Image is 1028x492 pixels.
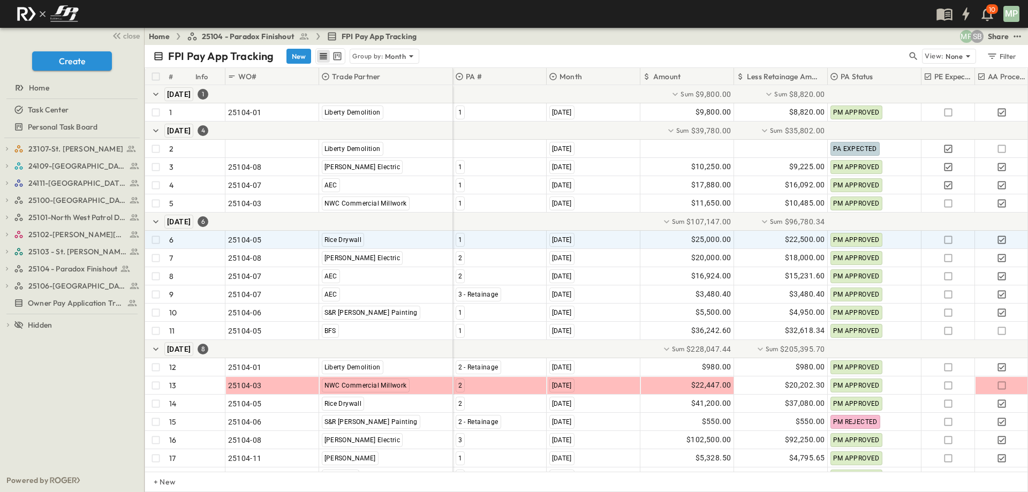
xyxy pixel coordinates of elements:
span: 25104-07 [228,180,262,191]
span: $96,780.34 [785,216,825,227]
div: table view [315,48,345,64]
button: MP [1002,5,1021,23]
nav: breadcrumbs [149,31,423,42]
div: 6 [198,216,208,227]
span: 23107-St. [PERSON_NAME] [28,143,123,154]
p: 8 [169,271,173,282]
span: PM APPROVED [833,163,880,171]
span: NWC Commercial Millwork [324,200,407,207]
p: + New [154,476,160,487]
span: 24109-St. Teresa of Calcutta Parish Hall [28,161,126,171]
span: 2 [458,273,462,280]
span: 25104 - Paradox Finishout [28,263,117,274]
span: $15,231.60 [785,270,825,282]
a: FPI Pay App Tracking [327,31,417,42]
span: Personal Task Board [28,122,97,132]
span: $8,820.00 [789,106,825,118]
p: 11 [169,326,175,336]
span: PM APPROVED [833,455,880,462]
p: 13 [169,380,176,391]
span: $20,999.70 [785,470,825,482]
p: Sum [770,217,783,226]
span: $5,328.50 [696,452,731,464]
span: $37,080.00 [785,397,825,410]
span: AEC [324,291,337,298]
span: NWC Commercial Millwork [324,382,407,389]
span: PM APPROVED [833,254,880,262]
span: 25104-05 [228,398,262,409]
div: Share [988,31,1009,42]
span: PM APPROVED [833,273,880,280]
a: 23107-St. [PERSON_NAME] [14,141,140,156]
span: [PERSON_NAME] Electric [324,254,400,262]
span: [DATE] [167,90,191,99]
span: 1 [458,109,462,116]
span: 1 [458,200,462,207]
div: Personal Task Boardtest [2,118,142,135]
span: 25104-08 [228,253,262,263]
p: 4 [169,180,173,191]
span: 25104-06 [228,307,262,318]
p: PA Status [841,71,873,82]
div: Filter [986,50,1017,62]
div: 25101-North West Patrol Divisiontest [2,209,142,226]
button: Create [32,51,112,71]
span: [DATE] [552,327,572,335]
div: 25100-Vanguard Prep Schooltest [2,192,142,209]
p: 2 [169,143,173,154]
span: PM APPROVED [833,109,880,116]
span: 1 [458,455,462,462]
span: 1 [458,236,462,244]
p: Sum [672,217,685,226]
div: Owner Pay Application Trackingtest [2,294,142,312]
span: 25103 - St. [PERSON_NAME] Phase 2 [28,246,126,257]
div: Monica Pruteanu (mpruteanu@fpibuilders.com) [960,30,973,43]
div: # [167,68,193,85]
p: 16 [169,435,176,445]
p: 12 [169,362,176,373]
span: 25102-Christ The Redeemer Anglican Church [28,229,126,240]
span: [DATE] [552,109,572,116]
span: 25104-03 [228,380,262,391]
div: 25102-Christ The Redeemer Anglican Churchtest [2,226,142,243]
span: $39,780.00 [691,125,731,136]
span: BFS [324,327,336,335]
span: 25104-06 [228,417,262,427]
span: $32,618.34 [785,324,825,337]
span: $4,795.65 [789,452,825,464]
span: 1 [458,327,462,335]
a: 25102-Christ The Redeemer Anglican Church [14,227,140,242]
div: 4 [198,125,208,136]
span: PA EXPECTED [833,145,877,153]
a: Home [2,80,140,95]
span: $11,650.00 [691,197,731,209]
span: AEC [324,181,337,189]
span: [DATE] [167,345,191,353]
button: Filter [982,49,1019,64]
span: [DATE] [552,145,572,153]
a: Home [149,31,170,42]
span: [DATE] [552,364,572,371]
span: S&R [PERSON_NAME] Painting [324,418,418,426]
p: 6 [169,234,173,245]
span: $35,802.00 [785,125,825,136]
span: 25104-07 [228,289,262,300]
p: Sum [770,126,783,135]
span: $10,485.00 [785,197,825,209]
span: [DATE] [552,418,572,426]
button: test [1011,30,1024,43]
span: $228,047.44 [686,344,731,354]
span: PM APPROVED [833,436,880,444]
div: 1 [198,89,208,100]
span: 2 [458,254,462,262]
span: 25106-St. Andrews Parking Lot [28,281,126,291]
span: [DATE] [552,273,572,280]
p: View: [925,50,943,62]
span: $20,202.30 [785,379,825,391]
p: AA Processed [988,71,1027,82]
div: Info [195,62,208,92]
div: 25106-St. Andrews Parking Lottest [2,277,142,294]
a: 25104 - Paradox Finishout [14,261,140,276]
span: PM APPROVED [833,200,880,207]
span: Liberty Demolition [324,109,381,116]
